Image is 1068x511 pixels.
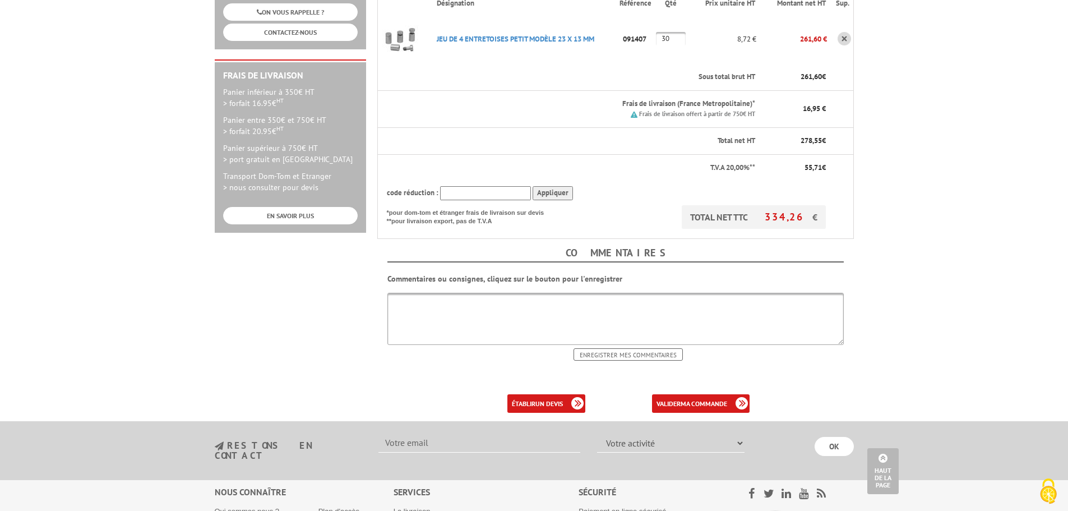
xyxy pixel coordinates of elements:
p: Total net HT [387,136,755,146]
p: Frais de livraison (France Metropolitaine)* [437,99,755,109]
p: TOTAL NET TTC € [682,205,826,229]
b: Commentaires ou consignes, cliquez sur le bouton pour l'enregistrer [387,274,622,284]
span: 16,95 € [803,104,826,113]
p: 091407 [619,29,656,49]
b: ma commande [681,399,727,408]
a: EN SAVOIR PLUS [223,207,358,224]
button: Cookies (fenêtre modale) [1029,473,1068,511]
span: > forfait 20.95€ [223,126,284,136]
p: € [765,163,826,173]
a: JEU DE 4 ENTRETOISES PETIT MODèLE 23 X 13 MM [437,34,594,44]
p: € [765,72,826,82]
img: Cookies (fenêtre modale) [1034,477,1062,505]
a: ON VOUS RAPPELLE ? [223,3,358,21]
a: validerma commande [652,394,750,413]
sup: HT [276,96,284,104]
p: 8,72 € [690,29,756,49]
input: Appliquer [533,186,573,200]
h3: restons en contact [215,441,362,461]
sup: HT [276,125,284,132]
span: > forfait 16.95€ [223,98,284,108]
span: > nous consulter pour devis [223,182,318,192]
h2: Frais de Livraison [223,71,358,81]
b: un devis [535,399,563,408]
p: T.V.A 20,00%** [387,163,755,173]
div: Sécurité [579,486,719,499]
span: 55,71 [805,163,822,172]
span: code réduction : [387,188,438,197]
span: 261,60 [801,72,822,81]
small: Frais de livraison offert à partir de 750€ HT [639,110,755,118]
img: newsletter.jpg [215,441,224,451]
input: Votre email [378,434,580,453]
a: établirun devis [507,394,585,413]
span: 278,55 [801,136,822,145]
span: > port gratuit en [GEOGRAPHIC_DATA] [223,154,353,164]
th: Sous total brut HT [428,64,756,90]
img: picto.png [631,111,637,118]
p: *pour dom-tom et étranger frais de livraison sur devis **pour livraison export, pas de T.V.A [387,205,555,226]
h4: Commentaires [387,245,844,263]
input: OK [815,437,854,456]
p: 261,60 € [756,29,827,49]
p: Transport Dom-Tom et Etranger [223,171,358,193]
p: Panier entre 350€ et 750€ HT [223,114,358,137]
div: Services [394,486,579,499]
p: Panier inférieur à 350€ HT [223,86,358,109]
a: CONTACTEZ-NOUS [223,24,358,41]
p: € [765,136,826,146]
span: 334,26 [765,210,812,223]
img: JEU DE 4 ENTRETOISES PETIT MODèLE 23 X 13 MM [378,16,423,61]
input: Enregistrer mes commentaires [574,348,683,361]
a: Haut de la page [867,448,899,494]
div: Nous connaître [215,486,394,499]
p: Panier supérieur à 750€ HT [223,142,358,165]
